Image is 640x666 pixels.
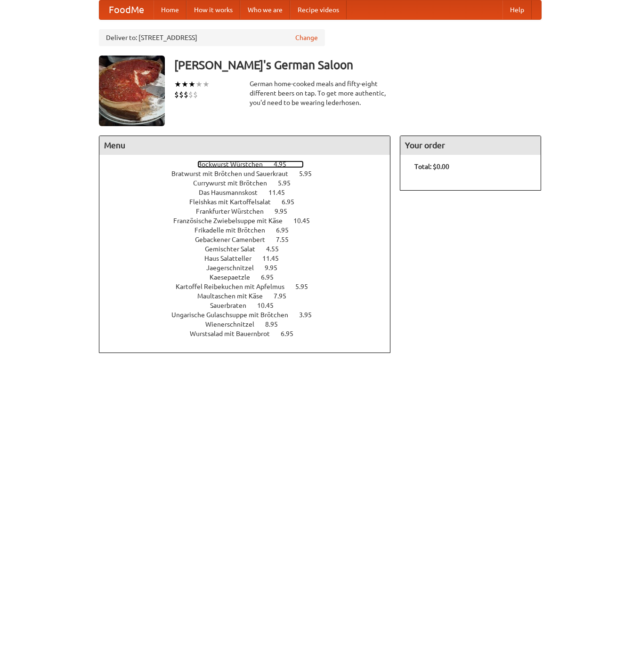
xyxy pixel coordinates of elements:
span: Wurstsalad mit Bauernbrot [190,330,279,337]
a: Wienerschnitzel 8.95 [205,321,295,328]
span: Ungarische Gulaschsuppe mit Brötchen [171,311,298,319]
a: Currywurst mit Brötchen 5.95 [193,179,308,187]
span: Jaegerschnitzel [206,264,263,272]
span: 10.45 [293,217,319,225]
span: Das Hausmannskost [199,189,267,196]
span: 10.45 [257,302,283,309]
a: How it works [186,0,240,19]
a: Fleishkas mit Kartoffelsalat 6.95 [189,198,312,206]
span: 9.95 [265,264,287,272]
span: 7.55 [276,236,298,243]
a: FoodMe [99,0,154,19]
a: Who we are [240,0,290,19]
span: Frankfurter Würstchen [196,208,273,215]
span: Currywurst mit Brötchen [193,179,276,187]
span: 7.95 [274,292,296,300]
span: 4.95 [274,160,296,168]
span: 6.95 [261,273,283,281]
li: ★ [174,79,181,89]
a: Maultaschen mit Käse 7.95 [197,292,304,300]
span: 5.95 [299,170,321,177]
span: Bratwurst mit Brötchen und Sauerkraut [171,170,298,177]
a: Frankfurter Würstchen 9.95 [196,208,305,215]
a: Kartoffel Reibekuchen mit Apfelmus 5.95 [176,283,325,290]
h3: [PERSON_NAME]'s German Saloon [174,56,542,74]
span: 11.45 [262,255,288,262]
div: Deliver to: [STREET_ADDRESS] [99,29,325,46]
li: $ [184,89,188,100]
span: Maultaschen mit Käse [197,292,272,300]
a: Gemischter Salat 4.55 [205,245,296,253]
span: 5.95 [295,283,317,290]
span: Gebackener Camenbert [195,236,275,243]
a: Haus Salatteller 11.45 [204,255,296,262]
a: Kaesepaetzle 6.95 [210,273,291,281]
a: Frikadelle mit Brötchen 6.95 [194,226,306,234]
span: 6.95 [281,330,303,337]
span: Kaesepaetzle [210,273,259,281]
li: ★ [181,79,188,89]
span: Frikadelle mit Brötchen [194,226,275,234]
span: Französische Zwiebelsuppe mit Käse [173,217,292,225]
h4: Menu [99,136,390,155]
a: Help [502,0,532,19]
span: 6.95 [282,198,304,206]
span: 11.45 [268,189,294,196]
li: $ [193,89,198,100]
a: Das Hausmannskost 11.45 [199,189,302,196]
span: 9.95 [275,208,297,215]
a: Französische Zwiebelsuppe mit Käse 10.45 [173,217,327,225]
li: $ [174,89,179,100]
span: 8.95 [265,321,287,328]
span: Bockwurst Würstchen [197,160,272,168]
b: Total: $0.00 [414,163,449,170]
span: 4.55 [266,245,288,253]
span: Sauerbraten [210,302,256,309]
li: $ [179,89,184,100]
span: Gemischter Salat [205,245,265,253]
a: Sauerbraten 10.45 [210,302,291,309]
span: 3.95 [299,311,321,319]
span: 6.95 [276,226,298,234]
a: Home [154,0,186,19]
h4: Your order [400,136,541,155]
li: $ [188,89,193,100]
div: German home-cooked meals and fifty-eight different beers on tap. To get more authentic, you'd nee... [250,79,391,107]
span: Fleishkas mit Kartoffelsalat [189,198,280,206]
a: Recipe videos [290,0,347,19]
li: ★ [188,79,195,89]
span: 5.95 [278,179,300,187]
span: Haus Salatteller [204,255,261,262]
a: Gebackener Camenbert 7.55 [195,236,306,243]
li: ★ [203,79,210,89]
img: angular.jpg [99,56,165,126]
span: Kartoffel Reibekuchen mit Apfelmus [176,283,294,290]
a: Bockwurst Würstchen 4.95 [197,160,304,168]
li: ★ [195,79,203,89]
a: Wurstsalad mit Bauernbrot 6.95 [190,330,311,337]
a: Bratwurst mit Brötchen und Sauerkraut 5.95 [171,170,329,177]
a: Jaegerschnitzel 9.95 [206,264,295,272]
span: Wienerschnitzel [205,321,264,328]
a: Change [295,33,318,42]
a: Ungarische Gulaschsuppe mit Brötchen 3.95 [171,311,329,319]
